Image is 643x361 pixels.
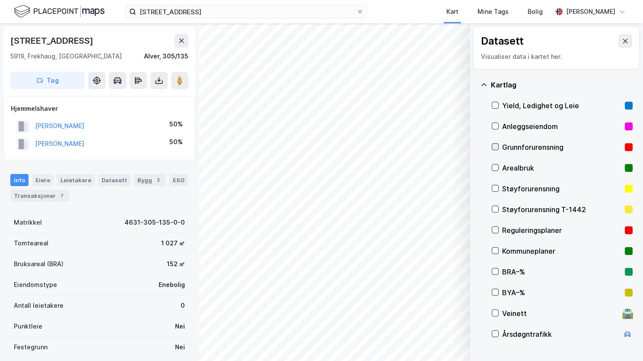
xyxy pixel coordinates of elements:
div: Kart [446,6,458,17]
div: Tomteareal [14,238,48,248]
div: Årsdøgntrafikk [502,329,619,339]
div: Festegrunn [14,342,48,352]
div: Grunnforurensning [502,142,621,152]
div: 2 [154,176,162,184]
div: Kommuneplaner [502,246,621,256]
div: 50% [169,119,183,129]
div: Veinett [502,308,619,319]
div: Transaksjoner [10,190,70,202]
div: 152 ㎡ [167,259,185,269]
div: Støyforurensning [502,184,621,194]
iframe: Chat Widget [600,319,643,361]
div: Nei [175,321,185,332]
div: Info [10,174,29,186]
div: Enebolig [159,280,185,290]
div: 4631-305-135-0-0 [124,217,185,228]
div: Leietakere [57,174,95,186]
div: Støyforurensning T-1442 [502,204,621,215]
div: Bygg [134,174,166,186]
div: Yield, Ledighet og Leie [502,100,621,111]
div: Mine Tags [477,6,509,17]
div: Punktleie [14,321,42,332]
div: Bolig [528,6,543,17]
div: Eiendomstype [14,280,57,290]
div: Eiere [32,174,54,186]
div: Hjemmelshaver [11,103,188,114]
div: Reguleringsplaner [502,225,621,235]
div: Nei [175,342,185,352]
div: Datasett [98,174,131,186]
div: [STREET_ADDRESS] [10,34,95,48]
div: Antall leietakere [14,300,64,311]
div: 7 [57,191,66,200]
div: Arealbruk [502,163,621,173]
div: BRA–% [502,267,621,277]
button: Tag [10,72,85,89]
div: Visualiser data i kartet her. [481,52,632,62]
div: Matrikkel [14,217,42,228]
div: 🛣️ [622,308,633,319]
div: 50% [169,137,183,147]
div: 1 027 ㎡ [161,238,185,248]
div: Anleggseiendom [502,121,621,132]
div: Datasett [481,34,524,48]
div: 5919, Frekhaug, [GEOGRAPHIC_DATA] [10,51,122,61]
input: Søk på adresse, matrikkel, gårdeiere, leietakere eller personer [136,5,357,18]
div: ESG [169,174,188,186]
div: Alver, 305/135 [144,51,188,61]
div: 0 [181,300,185,311]
img: logo.f888ab2527a4732fd821a326f86c7f29.svg [14,4,105,19]
div: Bruksareal (BRA) [14,259,64,269]
div: Kartlag [491,80,633,90]
div: [PERSON_NAME] [566,6,615,17]
div: BYA–% [502,287,621,298]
